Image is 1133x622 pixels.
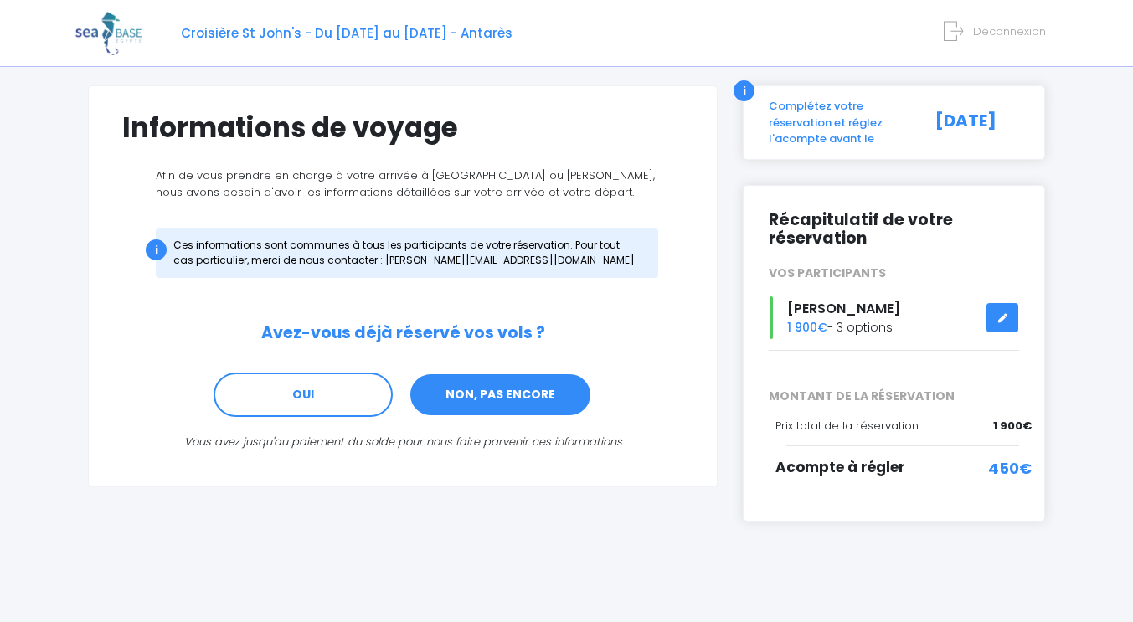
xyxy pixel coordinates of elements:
[146,239,167,260] div: i
[775,457,905,477] span: Acompte à régler
[973,23,1046,39] span: Déconnexion
[775,418,919,434] span: Prix total de la réservation
[917,98,1032,147] div: [DATE]
[184,434,622,450] i: Vous avez jusqu'au paiement du solde pour nous faire parvenir ces informations
[122,167,683,200] p: Afin de vous prendre en charge à votre arrivée à [GEOGRAPHIC_DATA] ou [PERSON_NAME], nous avons b...
[122,324,683,343] h2: Avez-vous déjà réservé vos vols ?
[769,211,1019,249] h2: Récapitulatif de votre réservation
[122,111,683,144] h1: Informations de voyage
[787,299,900,318] span: [PERSON_NAME]
[156,228,658,278] div: Ces informations sont communes à tous les participants de votre réservation. Pour tout cas partic...
[756,265,1032,282] div: VOS PARTICIPANTS
[993,418,1032,434] span: 1 900€
[409,373,592,418] a: NON, PAS ENCORE
[734,80,754,101] div: i
[988,457,1032,480] span: 450€
[214,373,393,418] a: OUI
[787,319,827,336] span: 1 900€
[181,24,512,42] span: Croisière St John's - Du [DATE] au [DATE] - Antarès
[756,388,1032,405] span: MONTANT DE LA RÉSERVATION
[756,296,1032,339] div: - 3 options
[756,98,917,147] div: Complétez votre réservation et réglez l'acompte avant le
